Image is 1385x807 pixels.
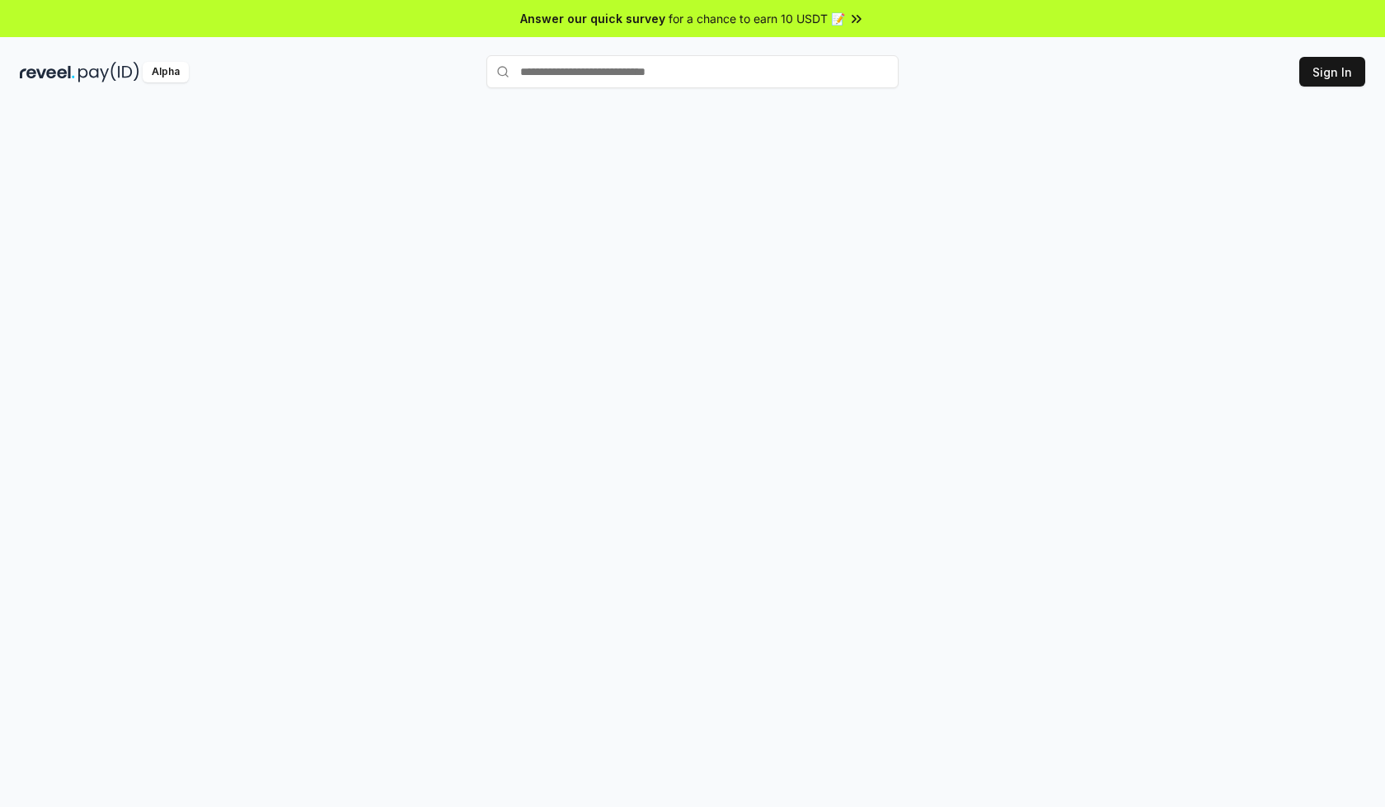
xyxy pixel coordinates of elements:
[20,62,75,82] img: reveel_dark
[520,10,665,27] span: Answer our quick survey
[1299,57,1365,87] button: Sign In
[78,62,139,82] img: pay_id
[669,10,845,27] span: for a chance to earn 10 USDT 📝
[143,62,189,82] div: Alpha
